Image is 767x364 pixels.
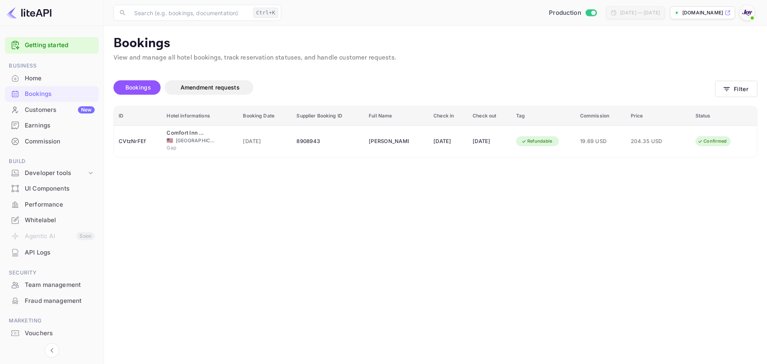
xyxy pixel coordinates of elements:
a: Team management [5,277,99,292]
th: Price [626,106,691,126]
span: Business [5,62,99,70]
div: [DATE] [473,135,507,148]
th: Check in [429,106,468,126]
div: Ctrl+K [253,8,278,18]
th: ID [114,106,162,126]
span: 19.69 USD [580,137,621,146]
div: Getting started [5,37,99,54]
th: Check out [468,106,511,126]
table: booking table [114,106,757,157]
a: Whitelabel [5,213,99,227]
div: UI Components [25,184,95,193]
th: Commission [575,106,626,126]
a: Earnings [5,118,99,133]
div: Lisa Mayer Capiro [369,135,409,148]
div: Performance [25,200,95,209]
span: Marketing [5,316,99,325]
a: API Logs [5,245,99,260]
th: Full Name [364,106,429,126]
div: account-settings tabs [113,80,715,95]
a: Commission [5,134,99,149]
img: LiteAPI logo [6,6,52,19]
div: Bookings [25,90,95,99]
div: Commission [25,137,95,146]
span: [DATE] [243,137,287,146]
span: Security [5,269,99,277]
span: Gap [167,144,207,151]
div: Fraud management [25,296,95,306]
div: Developer tools [25,169,87,178]
p: View and manage all hotel bookings, track reservation statuses, and handle customer requests. [113,53,757,63]
div: CustomersNew [5,102,99,118]
button: Filter [715,81,757,97]
span: Build [5,157,99,166]
div: Comfort Inn & Suites [167,129,207,137]
div: [DATE] [433,135,463,148]
a: Vouchers [5,326,99,340]
input: Search (e.g. bookings, documentation) [129,5,250,21]
span: Bookings [125,84,151,91]
div: Customers [25,105,95,115]
p: [DOMAIN_NAME] [682,9,723,16]
a: Bookings [5,86,99,101]
div: Earnings [25,121,95,130]
a: UI Components [5,181,99,196]
div: Confirmed [692,136,732,146]
div: New [78,106,95,113]
p: Bookings [113,36,757,52]
div: Vouchers [5,326,99,341]
div: Switch to Sandbox mode [546,8,600,18]
th: Tag [511,106,575,126]
th: Supplier Booking ID [292,106,364,126]
div: Developer tools [5,166,99,180]
th: Status [691,106,757,126]
div: Fraud management [5,293,99,309]
div: Team management [5,277,99,293]
img: With Joy [741,6,753,19]
div: Refundable [516,136,558,146]
div: Whitelabel [5,213,99,228]
a: Fraud management [5,293,99,308]
div: Home [25,74,95,83]
div: CVtzNrFEf [119,135,157,148]
a: CustomersNew [5,102,99,117]
div: API Logs [25,248,95,257]
div: Team management [25,280,95,290]
th: Booking Date [238,106,292,126]
button: Collapse navigation [45,343,59,358]
div: 8908943 [296,135,359,148]
div: [DATE] — [DATE] [620,9,660,16]
a: Getting started [25,41,95,50]
span: United States of America [167,138,173,143]
span: Production [549,8,581,18]
a: Performance [5,197,99,212]
th: Hotel informations [162,106,238,126]
a: Home [5,71,99,86]
div: Home [5,71,99,86]
span: [GEOGRAPHIC_DATA] [176,137,216,144]
div: Bookings [5,86,99,102]
div: Whitelabel [25,216,95,225]
span: Amendment requests [181,84,240,91]
span: 204.35 USD [631,137,671,146]
div: Vouchers [25,329,95,338]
